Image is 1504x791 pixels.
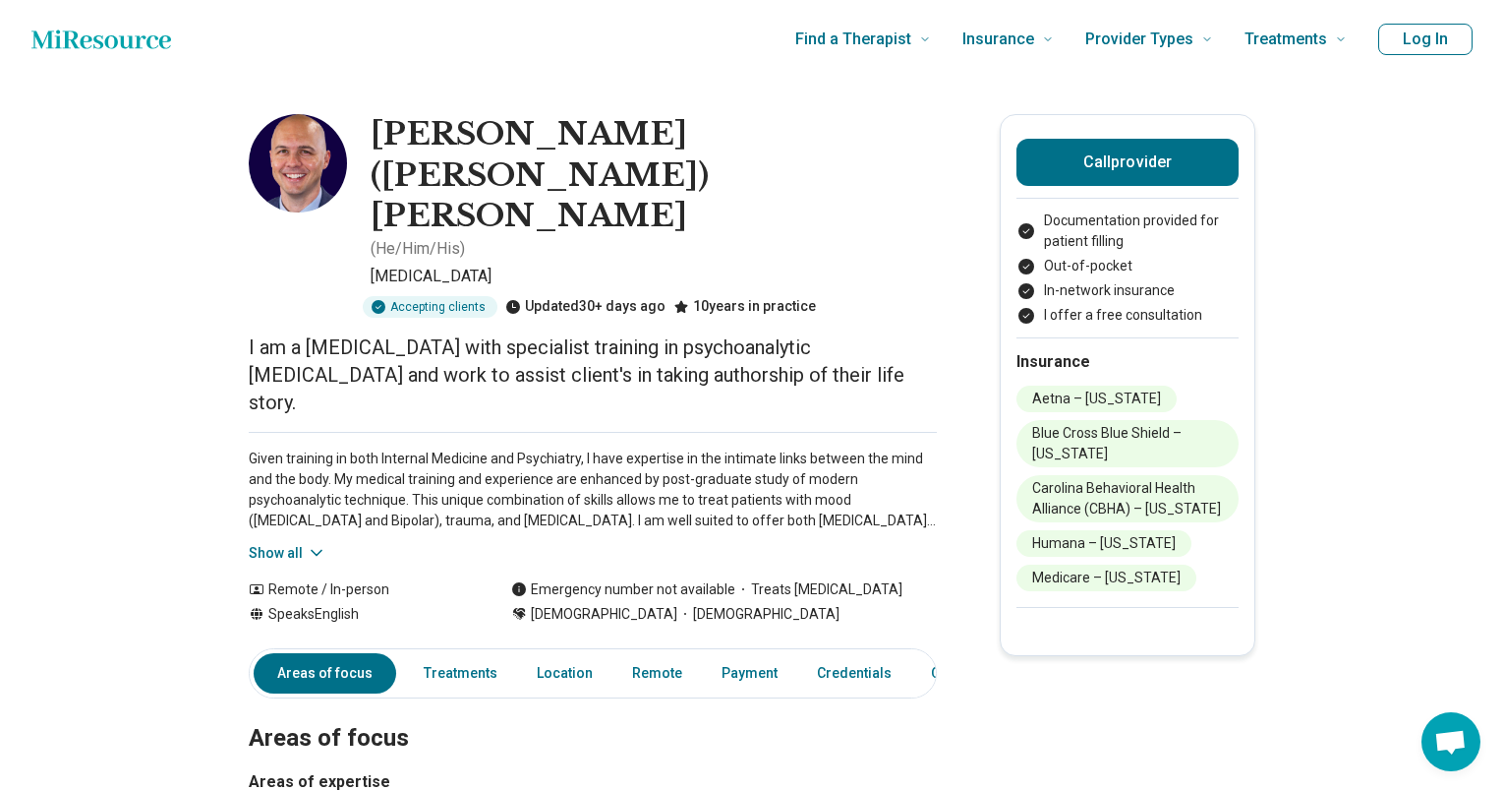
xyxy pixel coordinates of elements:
p: [MEDICAL_DATA] [371,265,937,288]
li: Humana – [US_STATE] [1016,530,1191,557]
a: Location [525,653,605,694]
ul: Payment options [1016,211,1239,326]
a: Payment [710,653,789,694]
a: Home page [31,20,171,59]
h2: Insurance [1016,350,1239,374]
button: Callprovider [1016,139,1239,186]
img: James Lefler, Psychiatrist [249,114,347,213]
span: Treatments [1244,26,1327,53]
button: Show all [249,543,326,564]
p: ( He/Him/His ) [371,237,465,261]
div: 10 years in practice [673,296,816,318]
span: [DEMOGRAPHIC_DATA] [531,604,677,625]
h1: [PERSON_NAME] ([PERSON_NAME]) [PERSON_NAME] [371,114,937,237]
li: Blue Cross Blue Shield – [US_STATE] [1016,420,1239,467]
span: Find a Therapist [795,26,911,53]
div: Speaks English [249,604,472,625]
h2: Areas of focus [249,675,937,756]
p: I am a [MEDICAL_DATA] with specialist training in psychoanalytic [MEDICAL_DATA] and work to assis... [249,334,937,416]
li: Aetna – [US_STATE] [1016,386,1177,412]
div: Open chat [1421,712,1480,771]
a: Areas of focus [254,653,396,694]
span: Treats [MEDICAL_DATA] [735,579,902,600]
div: Emergency number not available [511,579,735,600]
span: Provider Types [1085,26,1193,53]
div: Updated 30+ days ago [505,296,665,318]
p: Given training in both Internal Medicine and Psychiatry, I have expertise in the intimate links b... [249,449,937,531]
button: Log In [1378,24,1473,55]
span: Insurance [962,26,1034,53]
a: Credentials [805,653,903,694]
li: I offer a free consultation [1016,305,1239,326]
li: Out-of-pocket [1016,256,1239,276]
a: Treatments [412,653,509,694]
li: Documentation provided for patient filling [1016,211,1239,252]
div: Accepting clients [363,296,497,318]
li: Carolina Behavioral Health Alliance (CBHA) – [US_STATE] [1016,475,1239,522]
a: Remote [620,653,694,694]
div: Remote / In-person [249,579,472,600]
li: Medicare – [US_STATE] [1016,565,1196,591]
span: [DEMOGRAPHIC_DATA] [677,604,839,625]
li: In-network insurance [1016,280,1239,301]
a: Other [919,653,990,694]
